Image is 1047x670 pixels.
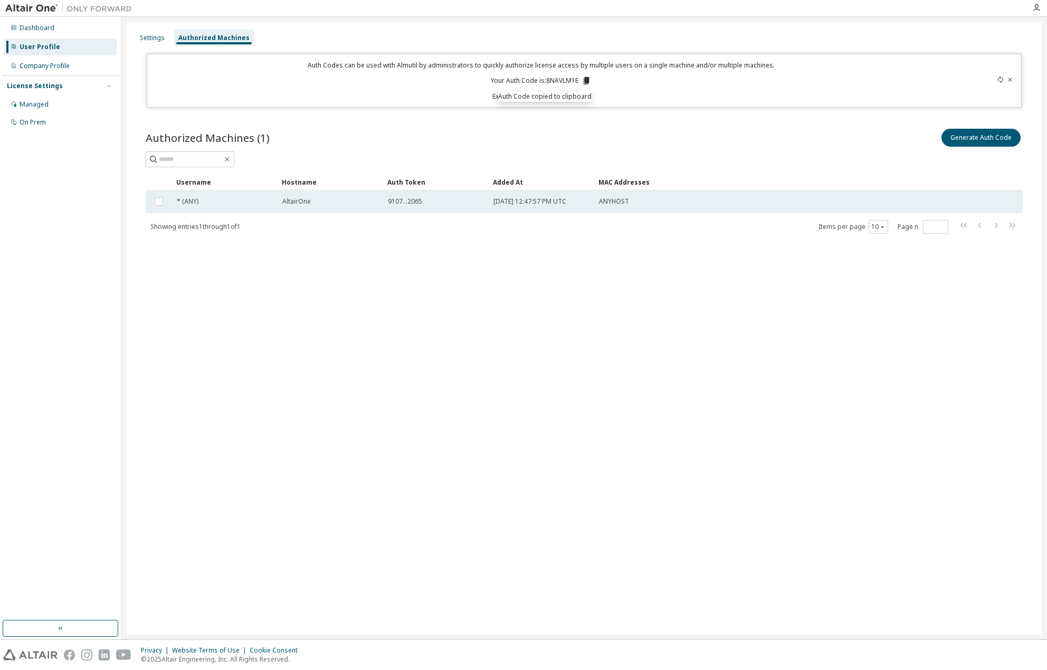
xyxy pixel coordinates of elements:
[20,62,70,70] div: Company Profile
[140,34,165,42] div: Settings
[7,82,63,90] div: License Settings
[388,197,422,206] span: 9107...2065
[282,174,379,190] div: Hostname
[599,197,629,206] span: ANYHOST
[898,220,948,234] span: Page n.
[491,76,591,85] p: Your Auth Code is: 8NAVLM1E
[493,197,566,206] span: [DATE] 12:47:57 PM UTC
[20,43,60,51] div: User Profile
[20,118,46,127] div: On Prem
[81,649,92,661] img: instagram.svg
[141,646,172,655] div: Privacy
[150,222,241,231] span: Showing entries 1 through 1 of 1
[146,130,270,145] span: Authorized Machines (1)
[154,61,929,70] p: Auth Codes can be used with Almutil by administrators to quickly authorize license access by mult...
[154,92,929,101] p: Expires in 12 minutes, 42 seconds
[20,100,49,109] div: Managed
[818,220,888,234] span: Items per page
[498,91,592,102] div: Auth Code copied to clipboard
[176,174,273,190] div: Username
[3,649,58,661] img: altair_logo.svg
[941,129,1021,147] button: Generate Auth Code
[20,24,54,32] div: Dashboard
[250,646,304,655] div: Cookie Consent
[64,649,75,661] img: facebook.svg
[282,197,311,206] span: AltairOne
[387,174,484,190] div: Auth Token
[5,3,137,14] img: Altair One
[871,223,886,231] button: 10
[116,649,131,661] img: youtube.svg
[493,174,590,190] div: Added At
[598,174,915,190] div: MAC Addresses
[99,649,110,661] img: linkedin.svg
[178,34,250,42] div: Authorized Machines
[141,655,304,664] p: © 2025 Altair Engineering, Inc. All Rights Reserved.
[172,646,250,655] div: Website Terms of Use
[177,197,198,206] span: * (ANY)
